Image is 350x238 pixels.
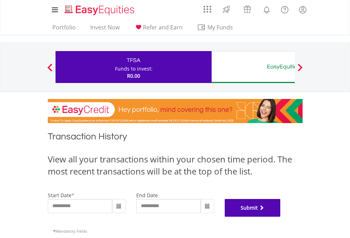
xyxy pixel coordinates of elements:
[143,23,183,31] span: Refer and Earn
[60,55,207,65] div: TFSA
[48,99,303,123] img: EasyCredit Promotion Banner
[62,2,137,16] a: Home page
[294,2,312,17] a: My Profile
[293,67,307,74] button: Next
[203,5,211,13] img: grid-menu-icon.svg
[115,65,153,72] div: Funds to invest:
[48,130,303,146] h1: Transaction History
[127,72,140,79] span: R0.00
[50,24,79,35] a: Portfolio
[241,4,253,15] img: vouchers-v2.svg
[276,2,294,16] a: FAQ's and Support
[258,2,276,16] a: Notifications
[48,192,71,199] label: start date
[131,24,185,35] a: Refer and Earn
[225,199,281,217] button: Submit
[87,24,122,35] a: Invest Now
[199,2,216,13] a: AppsGrid
[197,23,243,32] span: My Funds
[136,192,158,199] label: end date
[43,67,57,74] button: Previous
[48,153,303,178] div: View all your transactions within your chosen time period. The most recent transactions will be a...
[53,228,87,234] span: Mandatory Fields
[63,4,137,16] img: EasyEquities_Logo.png
[220,4,232,15] img: thrive-v2.svg
[237,2,258,15] a: Vouchers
